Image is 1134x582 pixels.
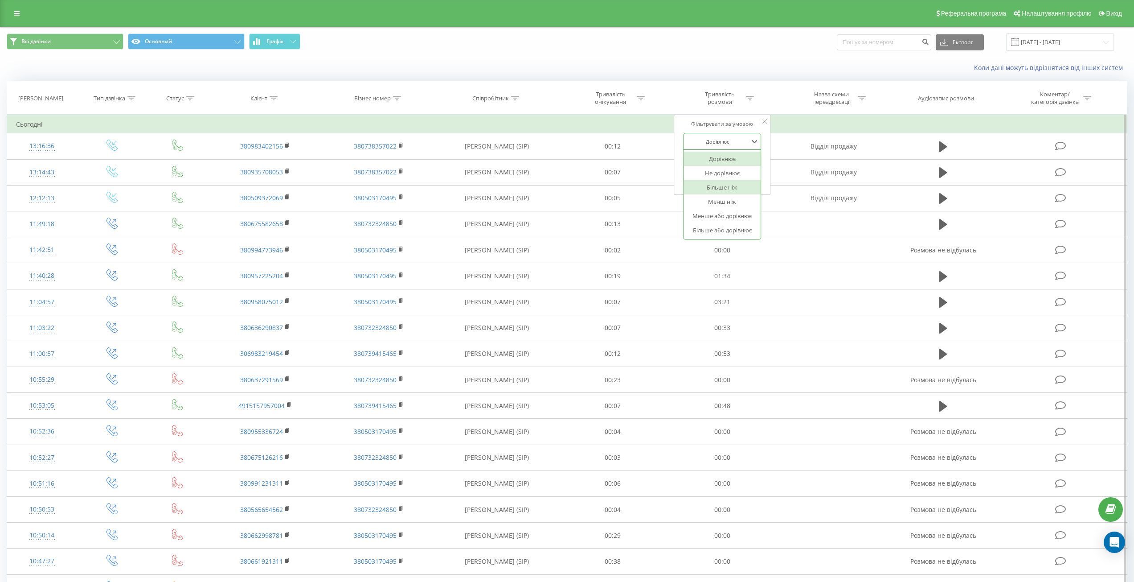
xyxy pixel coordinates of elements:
a: 380738357022 [354,168,397,176]
td: [PERSON_NAME] (SIP) [436,419,558,445]
td: 00:07 [558,315,667,341]
div: 10:51:16 [16,475,68,492]
div: 11:42:51 [16,241,68,259]
a: 380675582658 [240,219,283,228]
span: Розмова не відбулась [910,246,976,254]
a: Коли дані можуть відрізнятися вiд інших систем [974,63,1127,72]
td: 00:19 [558,263,667,289]
td: [PERSON_NAME] (SIP) [436,445,558,471]
td: 00:00 [667,523,777,549]
div: 10:52:27 [16,449,68,466]
td: [PERSON_NAME] (SIP) [436,315,558,341]
div: Тривалість очікування [587,91,635,106]
td: [PERSON_NAME] (SIP) [436,133,558,159]
button: Експорт [936,34,984,50]
span: Розмова не відбулась [910,376,976,384]
td: 00:12 [558,341,667,367]
a: 380955336724 [240,427,283,436]
td: 00:13 [558,211,667,237]
td: Відділ продажу [777,185,890,211]
a: 380503170495 [354,194,397,202]
td: [PERSON_NAME] (SIP) [436,393,558,419]
div: Більше або дорівнює [684,223,761,237]
td: 00:00 [667,367,777,393]
td: [PERSON_NAME] (SIP) [436,471,558,496]
a: 380509372069 [240,194,283,202]
td: 00:00 [667,445,777,471]
td: 00:02 [558,237,667,263]
span: Розмова не відбулась [910,505,976,514]
div: 11:00:57 [16,345,68,363]
a: 380991231311 [240,479,283,487]
a: 380503170495 [354,246,397,254]
a: 380994773946 [240,246,283,254]
td: [PERSON_NAME] (SIP) [436,185,558,211]
td: 00:48 [667,393,777,419]
td: 00:53 [667,341,777,367]
td: 00:05 [558,185,667,211]
td: 00:07 [558,289,667,315]
div: Бізнес номер [354,95,391,102]
td: 00:33 [667,315,777,341]
td: Сьогодні [7,116,1127,133]
div: 10:53:05 [16,397,68,414]
input: Пошук за номером [837,34,931,50]
div: Open Intercom Messenger [1104,532,1125,553]
div: 13:14:43 [16,164,68,181]
a: 380503170495 [354,297,397,306]
a: 4915157957004 [238,401,285,410]
td: 00:00 [667,471,777,496]
div: 11:40:28 [16,267,68,285]
td: 00:38 [558,549,667,574]
div: Менше або дорівнює [684,209,761,223]
td: 00:00 [667,419,777,445]
a: 380739415465 [354,401,397,410]
div: 11:49:18 [16,215,68,233]
div: 11:04:57 [16,293,68,311]
a: 380738357022 [354,142,397,150]
td: 00:23 [558,367,667,393]
a: 380503170495 [354,272,397,280]
a: 380503170495 [354,479,397,487]
span: Всі дзвінки [21,38,51,45]
td: [PERSON_NAME] (SIP) [436,263,558,289]
td: 00:03 [558,445,667,471]
td: [PERSON_NAME] (SIP) [436,211,558,237]
div: Аудіозапис розмови [918,95,974,102]
td: Відділ продажу [777,159,890,185]
td: [PERSON_NAME] (SIP) [436,367,558,393]
span: Розмова не відбулась [910,453,976,462]
a: 380503170495 [354,427,397,436]
div: 10:52:36 [16,423,68,440]
a: 380636290837 [240,323,283,332]
div: Коментар/категорія дзвінка [1029,91,1081,106]
a: 380983402156 [240,142,283,150]
td: 00:00 [667,497,777,523]
td: Відділ продажу [777,133,890,159]
div: Назва схеми переадресації [808,91,856,106]
div: Клієнт [250,95,267,102]
td: [PERSON_NAME] (SIP) [436,523,558,549]
a: 380732324850 [354,453,397,462]
td: [PERSON_NAME] (SIP) [436,341,558,367]
a: 380732324850 [354,376,397,384]
a: 380732324850 [354,323,397,332]
div: Менш ніж [684,194,761,209]
span: Розмова не відбулась [910,479,976,487]
td: 00:00 [667,549,777,574]
a: 380662998781 [240,531,283,540]
td: 00:12 [558,133,667,159]
div: 10:55:29 [16,371,68,388]
td: 00:07 [558,159,667,185]
div: 10:50:53 [16,501,68,518]
a: 380637291569 [240,376,283,384]
div: [PERSON_NAME] [18,95,63,102]
div: Дорівнює [684,152,761,166]
a: 306983219454 [240,349,283,358]
span: Розмова не відбулась [910,557,976,565]
a: 380739415465 [354,349,397,358]
div: 12:12:13 [16,190,68,207]
td: [PERSON_NAME] (SIP) [436,237,558,263]
td: 03:21 [667,289,777,315]
div: Не дорівнює [684,166,761,180]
